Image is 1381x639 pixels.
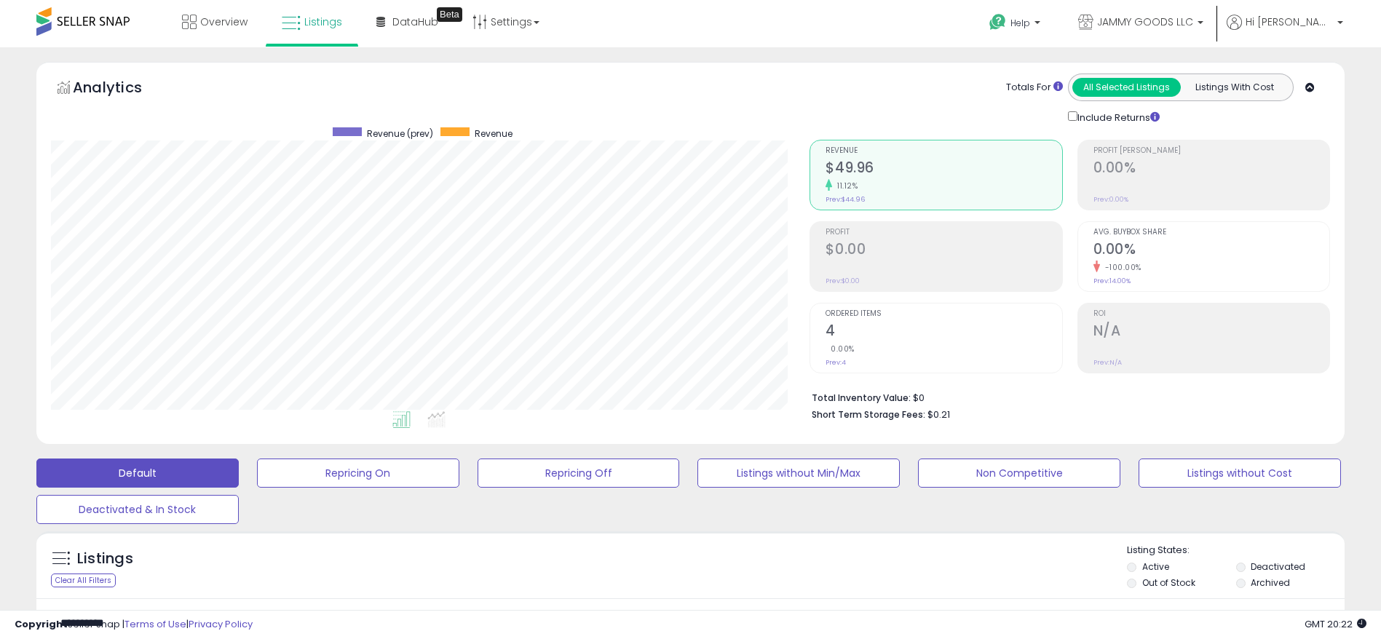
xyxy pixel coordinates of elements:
[989,13,1007,31] i: Get Help
[1006,81,1063,95] div: Totals For
[826,358,846,367] small: Prev: 4
[1072,78,1181,97] button: All Selected Listings
[1093,310,1329,318] span: ROI
[36,459,239,488] button: Default
[1305,617,1366,631] span: 2025-10-11 20:22 GMT
[73,77,170,101] h5: Analytics
[1246,15,1333,29] span: Hi [PERSON_NAME]
[257,459,459,488] button: Repricing On
[832,180,858,191] small: 11.12%
[927,408,950,421] span: $0.21
[1251,560,1305,573] label: Deactivated
[437,7,462,22] div: Tooltip anchor
[826,277,860,285] small: Prev: $0.00
[15,617,68,631] strong: Copyright
[1127,544,1345,557] p: Listing States:
[1093,322,1329,342] h2: N/A
[826,159,1061,179] h2: $49.96
[1142,576,1195,589] label: Out of Stock
[826,310,1061,318] span: Ordered Items
[77,549,133,569] h5: Listings
[304,15,342,29] span: Listings
[1093,229,1329,237] span: Avg. Buybox Share
[826,322,1061,342] h2: 4
[1093,277,1131,285] small: Prev: 14.00%
[1093,195,1128,204] small: Prev: 0.00%
[367,127,433,140] span: Revenue (prev)
[826,229,1061,237] span: Profit
[200,15,248,29] span: Overview
[1180,78,1289,97] button: Listings With Cost
[1142,560,1169,573] label: Active
[826,147,1061,155] span: Revenue
[812,392,911,404] b: Total Inventory Value:
[1093,241,1329,261] h2: 0.00%
[697,459,900,488] button: Listings without Min/Max
[15,618,253,632] div: seller snap | |
[36,495,239,524] button: Deactivated & In Stock
[1057,108,1177,125] div: Include Returns
[826,344,855,354] small: 0.00%
[1251,576,1290,589] label: Archived
[812,408,925,421] b: Short Term Storage Fees:
[918,459,1120,488] button: Non Competitive
[1093,159,1329,179] h2: 0.00%
[1010,17,1030,29] span: Help
[826,241,1061,261] h2: $0.00
[1100,262,1141,273] small: -100.00%
[1097,15,1193,29] span: JAMMY GOODS LLC
[392,15,438,29] span: DataHub
[475,127,513,140] span: Revenue
[978,2,1055,47] a: Help
[1139,459,1341,488] button: Listings without Cost
[1093,147,1329,155] span: Profit [PERSON_NAME]
[826,195,865,204] small: Prev: $44.96
[51,573,116,587] div: Clear All Filters
[812,388,1319,405] li: $0
[478,459,680,488] button: Repricing Off
[1093,358,1122,367] small: Prev: N/A
[1227,15,1343,47] a: Hi [PERSON_NAME]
